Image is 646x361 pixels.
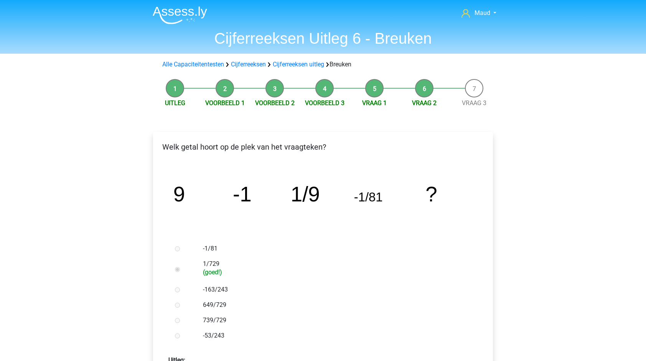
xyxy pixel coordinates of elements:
a: Vraag 1 [362,99,387,107]
label: -1/81 [203,244,468,253]
a: Vraag 2 [412,99,437,107]
label: 739/729 [203,316,468,325]
a: Voorbeeld 2 [255,99,295,107]
a: Alle Capaciteitentesten [162,61,224,68]
h6: (goed!) [203,269,468,276]
h1: Cijferreeksen Uitleg 6 - Breuken [147,29,499,48]
span: Maud [475,9,490,16]
tspan: 9 [173,182,185,206]
img: Assessly [153,6,207,24]
label: 1/729 [203,259,468,276]
tspan: -1 [233,182,252,206]
a: Vraag 3 [462,99,486,107]
a: Cijferreeksen uitleg [273,61,324,68]
label: -163/243 [203,285,468,294]
tspan: -1/81 [354,190,383,204]
a: Voorbeeld 1 [205,99,245,107]
p: Welk getal hoort op de plek van het vraagteken? [159,141,487,153]
div: Breuken [159,60,487,69]
a: Cijferreeksen [231,61,266,68]
tspan: 1/9 [291,182,320,206]
a: Uitleg [165,99,185,107]
label: -53/243 [203,331,468,340]
a: Voorbeeld 3 [305,99,344,107]
tspan: ? [425,182,437,206]
a: Maud [458,8,499,18]
label: 649/729 [203,300,468,310]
